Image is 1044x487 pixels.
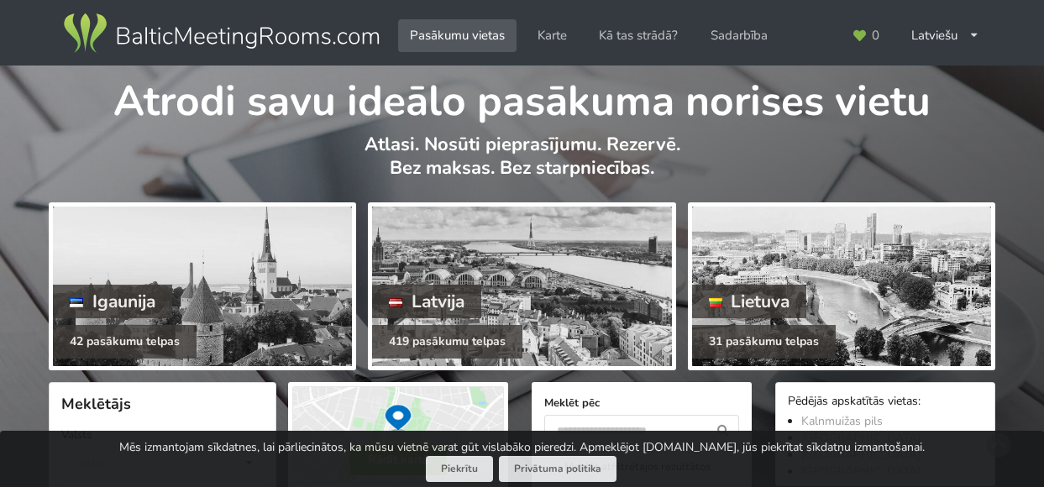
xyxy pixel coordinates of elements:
div: Igaunija [53,285,172,318]
span: 0 [872,29,879,42]
div: 42 pasākumu telpas [53,325,197,359]
div: Lietuva [692,285,807,318]
a: Latvija 419 pasākumu telpas [368,202,675,370]
a: Privātuma politika [499,456,616,482]
div: 419 pasākumu telpas [372,325,522,359]
button: Piekrītu [426,456,493,482]
p: Atlasi. Nosūti pieprasījumu. Rezervē. Bez maksas. Bez starpniecības. [49,133,995,197]
a: Igaunija 42 pasākumu telpas [49,202,356,370]
div: Pēdējās apskatītās vietas: [788,395,983,411]
a: Lietuva 31 pasākumu telpas [688,202,995,370]
span: Meklētājs [61,394,131,414]
label: Meklēt pēc [544,395,739,411]
a: Kalnmuižas pils [801,413,883,429]
div: 31 pasākumu telpas [692,325,836,359]
h1: Atrodi savu ideālo pasākuma norises vietu [49,65,995,129]
a: Kā tas strādā? [587,19,690,52]
a: Sadarbība [699,19,779,52]
div: Latvija [372,285,481,318]
label: Valsts [61,427,264,443]
div: Latviešu [900,19,991,52]
a: Karte [526,19,579,52]
img: Baltic Meeting Rooms [60,10,382,57]
a: Pasākumu vietas [398,19,517,52]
